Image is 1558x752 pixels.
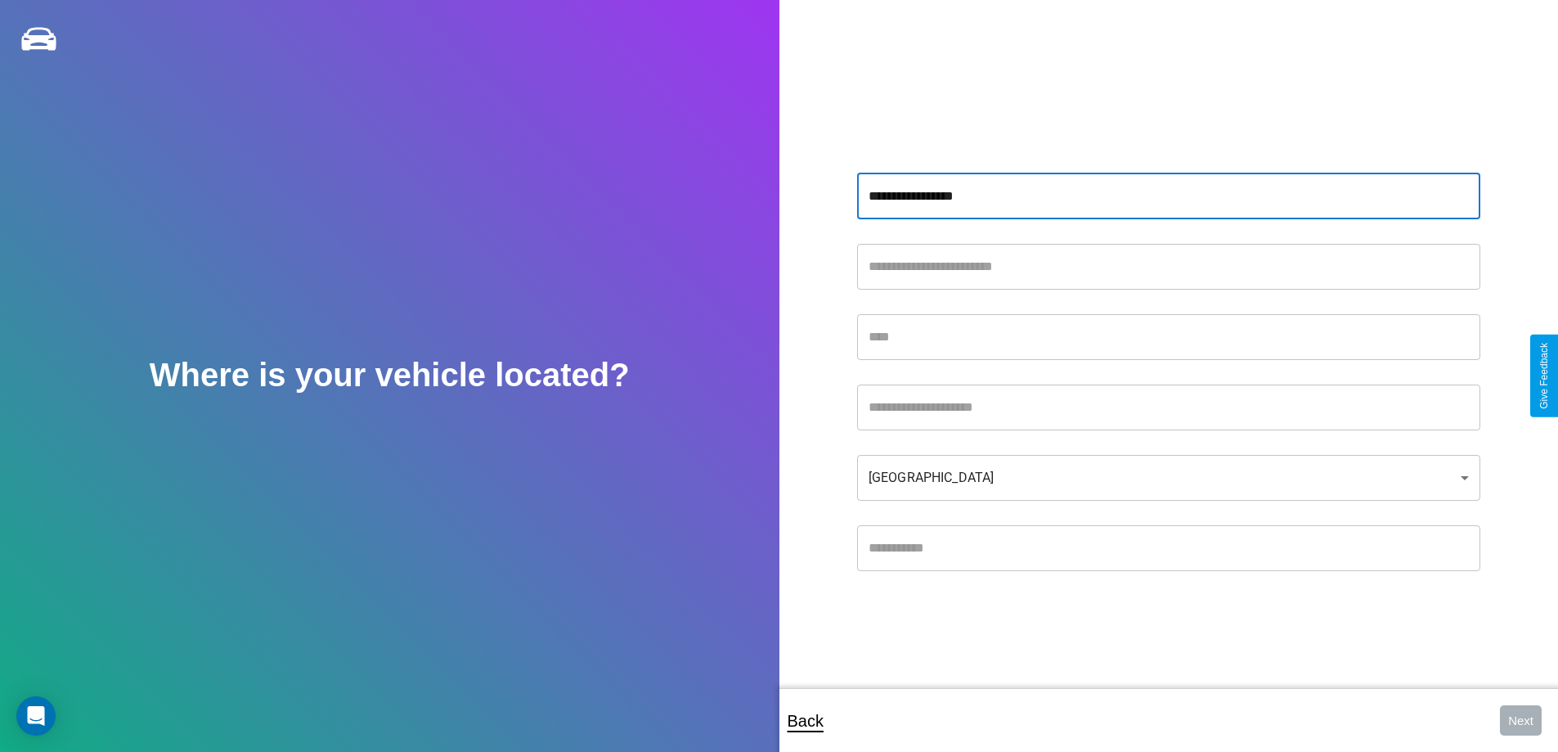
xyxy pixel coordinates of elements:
[857,455,1480,501] div: [GEOGRAPHIC_DATA]
[16,696,56,736] div: Open Intercom Messenger
[1538,343,1550,409] div: Give Feedback
[788,706,824,736] p: Back
[150,357,630,394] h2: Where is your vehicle located?
[1500,705,1542,736] button: Next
